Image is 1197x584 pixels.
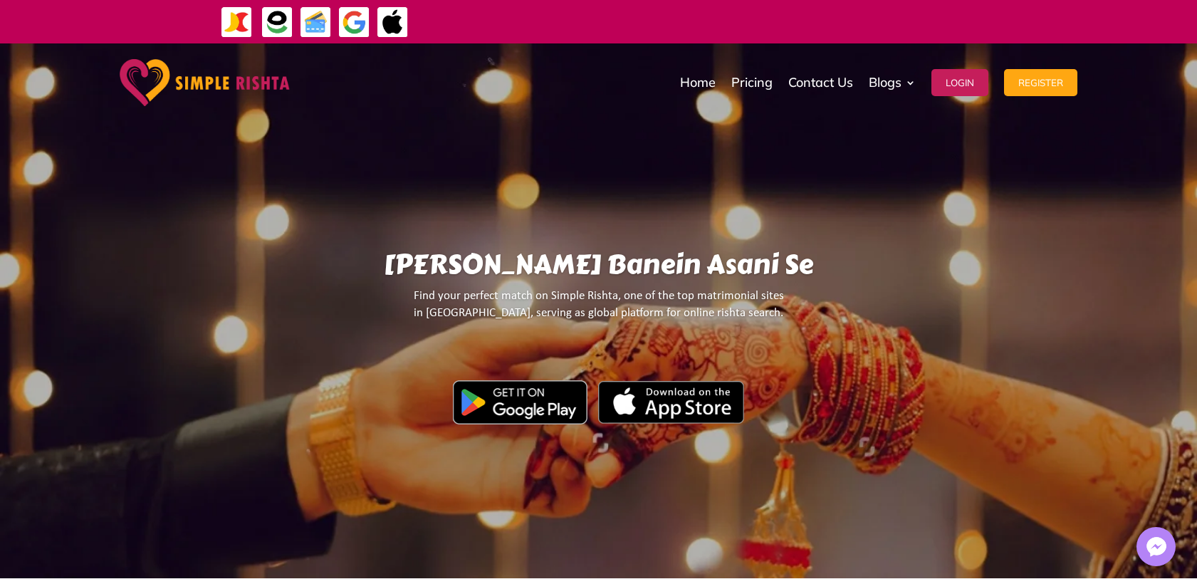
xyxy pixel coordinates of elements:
a: Home [680,47,716,118]
p: Find your perfect match on Simple Rishta, one of the top matrimonial sites in [GEOGRAPHIC_DATA], ... [156,288,1041,334]
img: Google Play [453,380,587,424]
h1: [PERSON_NAME] Banein Asani Se [156,249,1041,288]
a: Register [1004,47,1077,118]
a: Login [931,47,988,118]
a: Blogs [869,47,916,118]
button: Register [1004,69,1077,96]
img: EasyPaisa-icon [261,6,293,38]
button: Login [931,69,988,96]
img: GooglePay-icon [338,6,370,38]
img: ApplePay-icon [377,6,409,38]
a: Pricing [731,47,773,118]
a: Contact Us [788,47,853,118]
img: JazzCash-icon [221,6,253,38]
img: Credit Cards [300,6,332,38]
img: Messenger [1142,533,1171,561]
